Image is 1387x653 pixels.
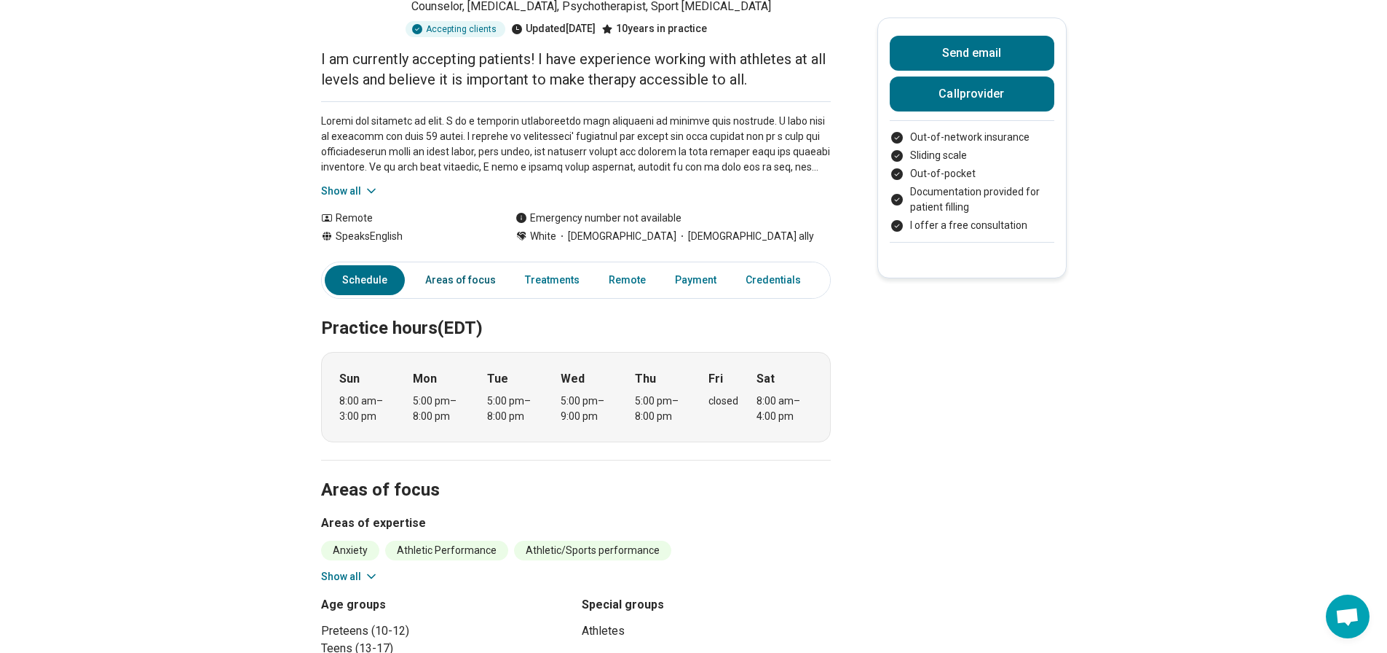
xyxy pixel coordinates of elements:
strong: Fri [708,370,723,388]
strong: Sat [756,370,775,388]
div: Speaks English [321,229,486,244]
h2: Practice hours (EDT) [321,281,831,341]
li: Sliding scale [890,148,1054,163]
a: Areas of focus [416,265,505,295]
a: Other [821,265,874,295]
li: Athletic Performance [385,541,508,560]
div: 5:00 pm – 8:00 pm [487,394,543,424]
div: 8:00 am – 3:00 pm [339,394,395,424]
p: I am currently accepting patients! I have experience working with athletes at all levels and beli... [321,49,831,90]
h2: Areas of focus [321,443,831,503]
button: Send email [890,36,1054,71]
span: [DEMOGRAPHIC_DATA] [556,229,676,244]
li: Athletic/Sports performance [514,541,671,560]
div: 5:00 pm – 9:00 pm [561,394,617,424]
button: Show all [321,184,379,199]
h3: Areas of expertise [321,515,831,532]
div: 10 years in practice [601,21,707,37]
div: Open chat [1326,595,1370,638]
div: Remote [321,211,486,226]
strong: Tue [487,370,508,388]
li: Documentation provided for patient filling [890,184,1054,215]
strong: Thu [635,370,656,388]
li: Preteens (10-12) [321,622,570,640]
p: Loremi dol sitametc ad elit. S do e temporin utlaboreetdo magn aliquaeni ad minimve quis nostrude... [321,114,831,175]
div: 8:00 am – 4:00 pm [756,394,813,424]
div: Updated [DATE] [511,21,596,37]
button: Show all [321,569,379,584]
h3: Special groups [582,596,831,614]
div: Emergency number not available [515,211,681,226]
ul: Payment options [890,130,1054,233]
div: When does the program meet? [321,352,831,442]
a: Treatments [516,265,588,295]
li: Anxiety [321,541,379,560]
a: Credentials [737,265,810,295]
div: Accepting clients [406,21,505,37]
a: Remote [600,265,655,295]
li: Athletes [582,622,831,640]
div: closed [708,394,738,409]
strong: Wed [561,370,585,388]
div: 5:00 pm – 8:00 pm [635,394,691,424]
strong: Sun [339,370,360,388]
a: Payment [666,265,725,295]
li: Out-of-pocket [890,166,1054,181]
div: 5:00 pm – 8:00 pm [413,394,469,424]
li: Out-of-network insurance [890,130,1054,145]
span: White [530,229,556,244]
strong: Mon [413,370,437,388]
span: [DEMOGRAPHIC_DATA] ally [676,229,814,244]
li: I offer a free consultation [890,218,1054,233]
a: Schedule [325,265,405,295]
h3: Age groups [321,596,570,614]
button: Callprovider [890,77,1054,112]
